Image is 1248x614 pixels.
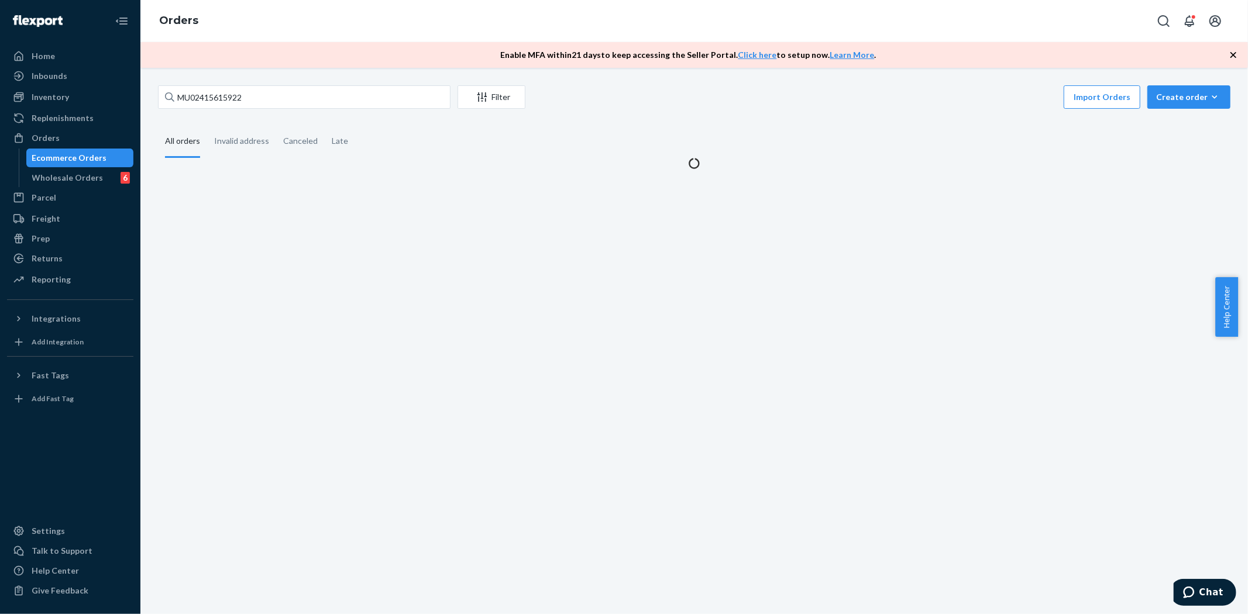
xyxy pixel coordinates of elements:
button: Create order [1147,85,1230,109]
a: Settings [7,522,133,540]
div: Settings [32,525,65,537]
a: Prep [7,229,133,248]
div: Prep [32,233,50,244]
div: Inventory [32,91,69,103]
button: Open Search Box [1152,9,1175,33]
button: Fast Tags [7,366,133,385]
div: Parcel [32,192,56,203]
button: Open notifications [1178,9,1201,33]
div: Give Feedback [32,585,88,596]
button: Give Feedback [7,581,133,600]
a: Home [7,47,133,65]
input: Search orders [158,85,451,109]
ol: breadcrumbs [150,4,208,38]
a: Wholesale Orders6 [26,168,134,187]
a: Reporting [7,270,133,289]
div: Inbounds [32,70,67,82]
button: Close Navigation [110,9,133,33]
a: Inventory [7,88,133,106]
div: Home [32,50,55,62]
a: Help Center [7,561,133,580]
div: Talk to Support [32,545,92,557]
div: Wholesale Orders [32,172,104,184]
p: Enable MFA within 21 days to keep accessing the Seller Portal. to setup now. . [501,49,876,61]
a: Ecommerce Orders [26,149,134,167]
div: Canceled [283,126,318,156]
iframe: Opens a widget where you can chat to one of our agents [1174,579,1236,608]
div: Orders [32,132,60,144]
button: Talk to Support [7,541,133,560]
div: Filter [458,91,525,103]
div: Late [332,126,348,156]
div: Ecommerce Orders [32,152,107,164]
button: Help Center [1215,277,1238,337]
div: Add Integration [32,337,84,347]
a: Returns [7,249,133,268]
div: 6 [121,172,130,184]
div: All orders [165,126,200,158]
a: Click here [738,50,777,60]
a: Learn More [830,50,875,60]
div: Integrations [32,313,81,325]
a: Add Fast Tag [7,389,133,408]
button: Open account menu [1204,9,1227,33]
button: Import Orders [1064,85,1140,109]
a: Orders [159,14,198,27]
div: Reporting [32,274,71,285]
a: Replenishments [7,109,133,127]
a: Freight [7,209,133,228]
a: Add Integration [7,333,133,351]
div: Returns [32,253,63,264]
div: Fast Tags [32,370,69,381]
a: Parcel [7,188,133,207]
div: Freight [32,213,60,225]
div: Create order [1156,91,1222,103]
a: Inbounds [7,67,133,85]
div: Help Center [32,565,79,577]
div: Invalid address [214,126,269,156]
button: Integrations [7,309,133,328]
a: Orders [7,129,133,147]
div: Add Fast Tag [32,394,74,403]
div: Replenishments [32,112,94,124]
img: Flexport logo [13,15,63,27]
button: Filter [458,85,525,109]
